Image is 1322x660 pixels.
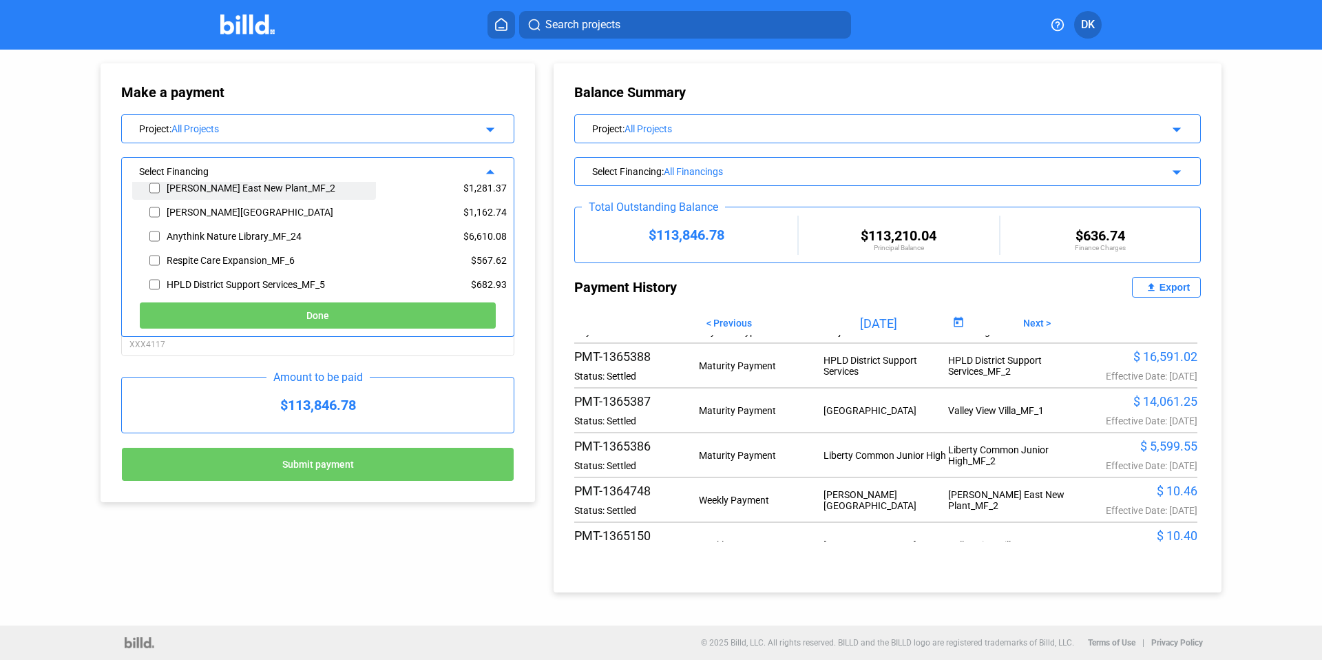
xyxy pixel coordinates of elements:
div: Effective Date: [DATE] [1073,371,1197,382]
p: | [1142,638,1144,648]
div: Weekly Payment [699,495,823,506]
div: Maturity Payment [699,360,823,371]
div: $ 16,591.02 [1073,349,1197,364]
div: $682.93 [376,272,507,296]
div: $ 10.40 [1073,528,1197,543]
div: Effective Date: [DATE] [1073,505,1197,516]
div: $1,162.74 [376,200,507,224]
div: PMT-1365386 [574,439,699,453]
button: Done [139,302,496,329]
mat-icon: arrow_drop_down [1166,162,1183,178]
div: Weekly Payment [699,539,823,550]
div: $ 10.46 [1073,484,1197,498]
img: Billd Company Logo [220,14,275,34]
b: Privacy Policy [1151,638,1203,648]
mat-icon: arrow_drop_down [1166,119,1183,136]
button: DK [1074,11,1102,39]
div: PMT-1365387 [574,394,699,409]
div: All Financings [664,166,1124,177]
div: $1,281.37 [376,176,507,200]
mat-icon: arrow_drop_down [480,119,496,136]
img: logo [125,637,154,648]
div: Liberty Common Junior High_MF_2 [948,444,1073,466]
span: : [662,166,664,177]
div: HPLD District Support Services_MF_2 [948,355,1073,377]
span: Submit payment [282,460,354,471]
div: Liberty Common Junior High [823,450,948,461]
div: $567.62 [376,248,507,272]
span: Next > [1023,318,1051,329]
span: DK [1081,17,1095,33]
div: $636.74 [1000,227,1200,244]
div: [PERSON_NAME][GEOGRAPHIC_DATA] [167,207,333,218]
div: Valley View Villa_MF_2 [948,539,1073,550]
div: Maturity Payment [699,405,823,416]
div: Status: Settled [574,460,699,471]
div: Project [139,121,461,134]
div: PMT-1364748 [574,484,699,498]
span: : [622,123,625,134]
button: < Previous [696,311,762,335]
button: Submit payment [121,447,514,482]
div: [PERSON_NAME] East New Plant_MF_2 [948,489,1073,511]
div: $6,610.08 [376,224,507,248]
mat-icon: arrow_drop_up [480,162,496,178]
div: Total Outstanding Balance [582,200,725,214]
div: $ 14,061.25 [1073,394,1197,409]
div: All Projects [625,123,1124,134]
div: $113,846.78 [122,378,514,433]
span: Done [306,311,329,322]
div: Status: Settled [574,415,699,426]
div: Make a payment [121,84,357,101]
div: Export [1160,282,1190,293]
span: < Previous [706,318,752,329]
div: HPLD District Support Services [823,355,948,377]
button: Export [1132,277,1201,298]
div: Balance Summary [574,84,1201,101]
div: $113,846.78 [575,227,797,243]
div: [PERSON_NAME][GEOGRAPHIC_DATA] [823,489,948,511]
div: [PERSON_NAME] East New Plant_MF_2 [167,183,335,194]
div: Effective Date: [DATE] [1073,415,1197,426]
div: [GEOGRAPHIC_DATA] [823,405,948,416]
div: PMT-1365388 [574,349,699,364]
div: HPLD District Support Services_MF_5 [167,279,325,290]
button: Search projects [519,11,851,39]
div: Select Financing [139,163,461,177]
div: Valley View Villa_MF_1 [948,405,1073,416]
div: Project [592,121,1124,134]
div: Select Financing [592,163,1124,177]
div: Maturity Payment [699,450,823,461]
span: : [169,123,171,134]
div: Effective Date: [DATE] [1073,460,1197,471]
div: $113,210.04 [799,227,998,244]
span: Search projects [545,17,620,33]
div: $ 5,599.55 [1073,439,1197,453]
div: Principal Balance [799,244,998,251]
div: PMT-1365150 [574,528,699,543]
div: Payment History [574,277,888,298]
button: Open calendar [949,314,967,333]
div: Finance Charges [1000,244,1200,251]
mat-icon: file_upload [1143,279,1160,296]
div: Amount to be paid [266,371,370,384]
p: © 2025 Billd, LLC. All rights reserved. BILLD and the BILLD logo are registered trademarks of Bil... [701,638,1074,648]
div: Status: Settled [574,371,699,382]
div: Respite Care Expansion_MF_6 [167,255,295,266]
b: Terms of Use [1088,638,1135,648]
button: Next > [1013,311,1061,335]
div: Status: Settled [574,505,699,516]
div: Anythink Nature Library_MF_24 [167,231,302,242]
div: [GEOGRAPHIC_DATA] [823,539,948,550]
div: All Projects [171,123,461,134]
